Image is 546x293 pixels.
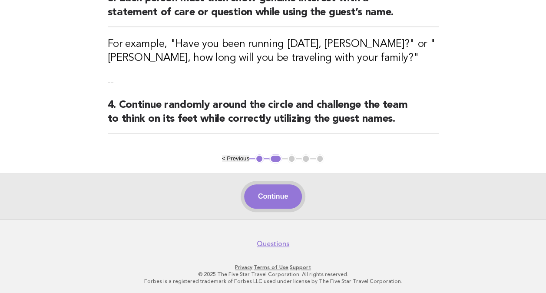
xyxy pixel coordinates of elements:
[108,37,439,65] h3: For example, "Have you been running [DATE], [PERSON_NAME]?" or "[PERSON_NAME], how long will you ...
[255,154,264,163] button: 1
[257,240,289,248] a: Questions
[108,98,439,133] h2: 4. Continue randomly around the circle and challenge the team to think on its feet while correctl...
[254,264,288,270] a: Terms of Use
[269,154,282,163] button: 2
[12,264,534,271] p: · ·
[290,264,311,270] a: Support
[222,155,249,162] button: < Previous
[108,76,439,88] p: --
[235,264,252,270] a: Privacy
[12,271,534,278] p: © 2025 The Five Star Travel Corporation. All rights reserved.
[12,278,534,285] p: Forbes is a registered trademark of Forbes LLC used under license by The Five Star Travel Corpora...
[244,184,302,209] button: Continue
